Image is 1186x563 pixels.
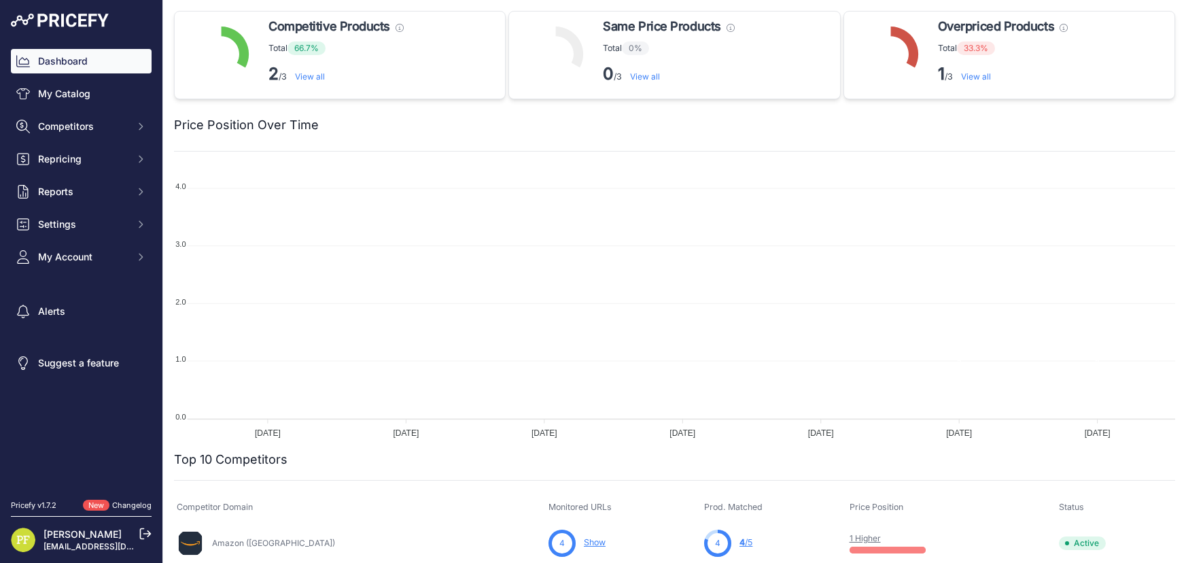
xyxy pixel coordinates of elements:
[295,71,325,82] a: View all
[11,299,152,324] a: Alerts
[715,537,720,549] span: 4
[255,428,281,438] tspan: [DATE]
[1059,502,1084,512] span: Status
[38,120,127,133] span: Competitors
[11,500,56,511] div: Pricefy v1.7.2
[531,428,557,438] tspan: [DATE]
[850,533,881,543] a: 1 Higher
[630,71,660,82] a: View all
[938,63,1068,85] p: /3
[11,147,152,171] button: Repricing
[559,537,565,549] span: 4
[11,49,152,483] nav: Sidebar
[11,212,152,237] button: Settings
[603,41,734,55] p: Total
[38,218,127,231] span: Settings
[603,17,720,36] span: Same Price Products
[11,351,152,375] a: Suggest a feature
[212,538,335,548] a: Amazon ([GEOGRAPHIC_DATA])
[174,116,319,135] h2: Price Position Over Time
[287,41,326,55] span: 66.7%
[268,64,279,84] strong: 2
[704,502,763,512] span: Prod. Matched
[938,64,945,84] strong: 1
[603,64,614,84] strong: 0
[739,537,745,547] span: 4
[11,245,152,269] button: My Account
[112,500,152,510] a: Changelog
[175,355,186,363] tspan: 1.0
[83,500,109,511] span: New
[268,63,404,85] p: /3
[268,17,390,36] span: Competitive Products
[11,114,152,139] button: Competitors
[11,14,109,27] img: Pricefy Logo
[669,428,695,438] tspan: [DATE]
[961,71,991,82] a: View all
[603,63,734,85] p: /3
[850,502,903,512] span: Price Position
[938,17,1054,36] span: Overpriced Products
[268,41,404,55] p: Total
[1085,428,1111,438] tspan: [DATE]
[393,428,419,438] tspan: [DATE]
[175,182,186,190] tspan: 4.0
[38,152,127,166] span: Repricing
[38,250,127,264] span: My Account
[175,298,186,306] tspan: 2.0
[946,428,972,438] tspan: [DATE]
[622,41,649,55] span: 0%
[957,41,995,55] span: 33.3%
[38,185,127,199] span: Reports
[43,541,186,551] a: [EMAIL_ADDRESS][DOMAIN_NAME]
[11,49,152,73] a: Dashboard
[175,413,186,421] tspan: 0.0
[808,428,834,438] tspan: [DATE]
[548,502,612,512] span: Monitored URLs
[938,41,1068,55] p: Total
[175,240,186,248] tspan: 3.0
[1059,536,1106,550] span: Active
[174,450,287,469] h2: Top 10 Competitors
[177,502,253,512] span: Competitor Domain
[11,82,152,106] a: My Catalog
[43,528,122,540] a: [PERSON_NAME]
[584,537,606,547] a: Show
[739,537,752,547] a: 4/5
[11,180,152,204] button: Reports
